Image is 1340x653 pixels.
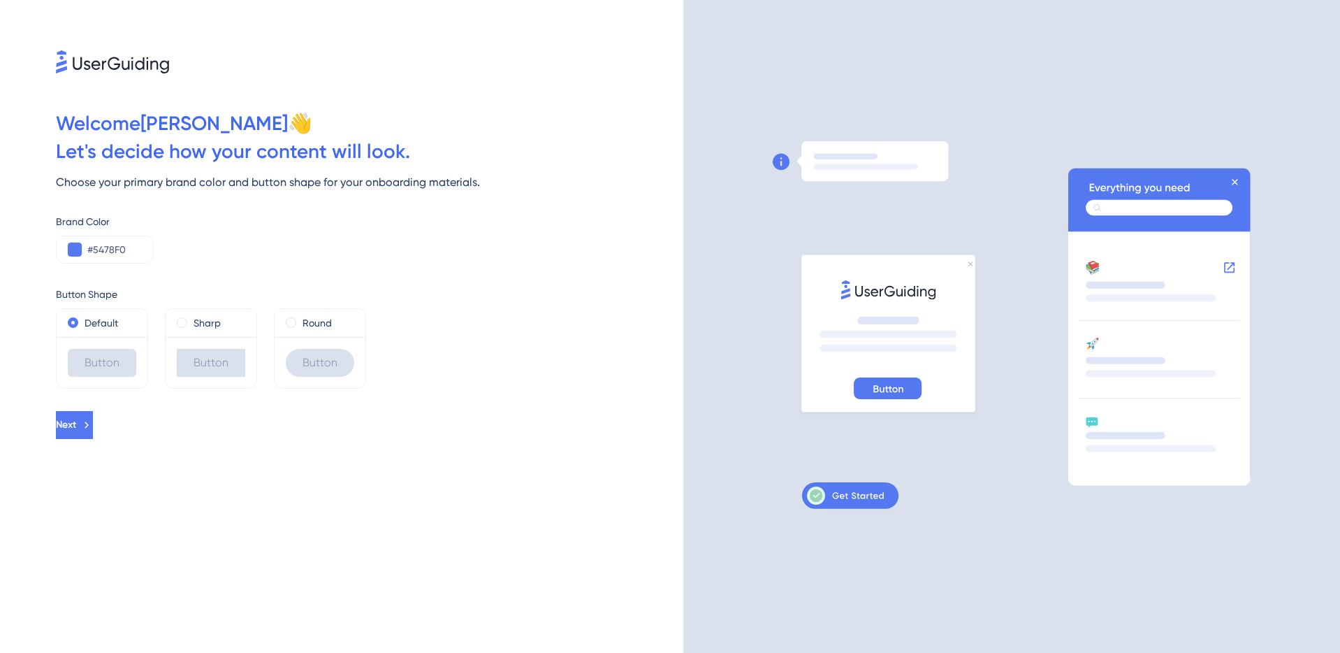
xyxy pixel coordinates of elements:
span: Next [56,417,76,433]
div: Choose your primary brand color and button shape for your onboarding materials. [56,174,683,191]
label: Round [303,315,332,331]
div: Button [68,349,136,377]
label: Default [85,315,118,331]
div: Button Shape [56,286,683,303]
button: Next [56,411,93,439]
div: Button [286,349,354,377]
div: Brand Color [56,213,683,230]
div: Let ' s decide how your content will look. [56,138,683,166]
div: Welcome [PERSON_NAME] 👋 [56,110,683,138]
label: Sharp [194,315,221,331]
div: Button [177,349,245,377]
